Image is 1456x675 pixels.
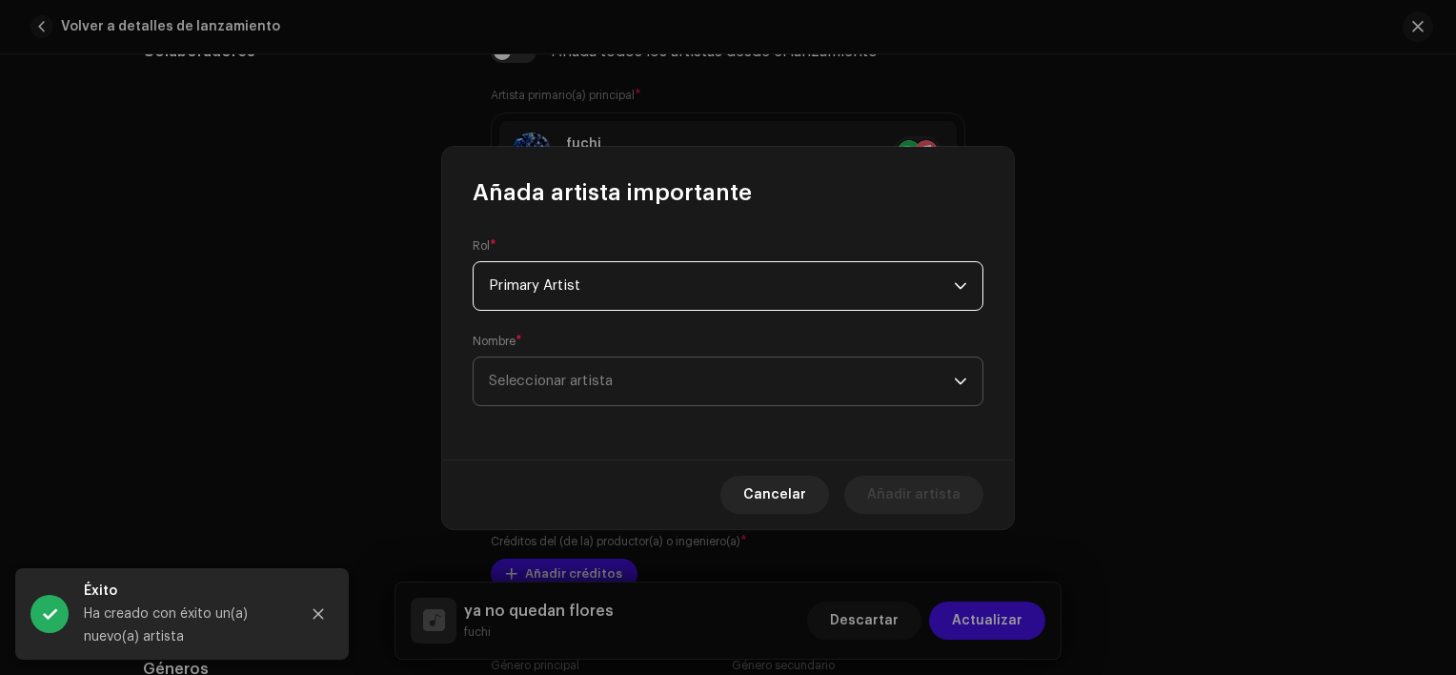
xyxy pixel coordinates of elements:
label: Rol [473,238,496,254]
div: Ha creado con éxito un(a) nuevo(a) artista [84,603,284,648]
span: Cancelar [743,476,806,514]
button: Añadir artista [844,476,983,514]
span: Primary Artist [489,262,954,310]
div: Éxito [84,580,284,603]
div: dropdown trigger [954,358,967,405]
span: Añada artista importante [473,177,752,208]
button: Cancelar [720,476,829,514]
span: Seleccionar artista [489,358,954,405]
span: Seleccionar artista [489,374,613,388]
button: Close [299,595,337,633]
div: dropdown trigger [954,262,967,310]
span: Añadir artista [867,476,961,514]
label: Nombre [473,334,522,349]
